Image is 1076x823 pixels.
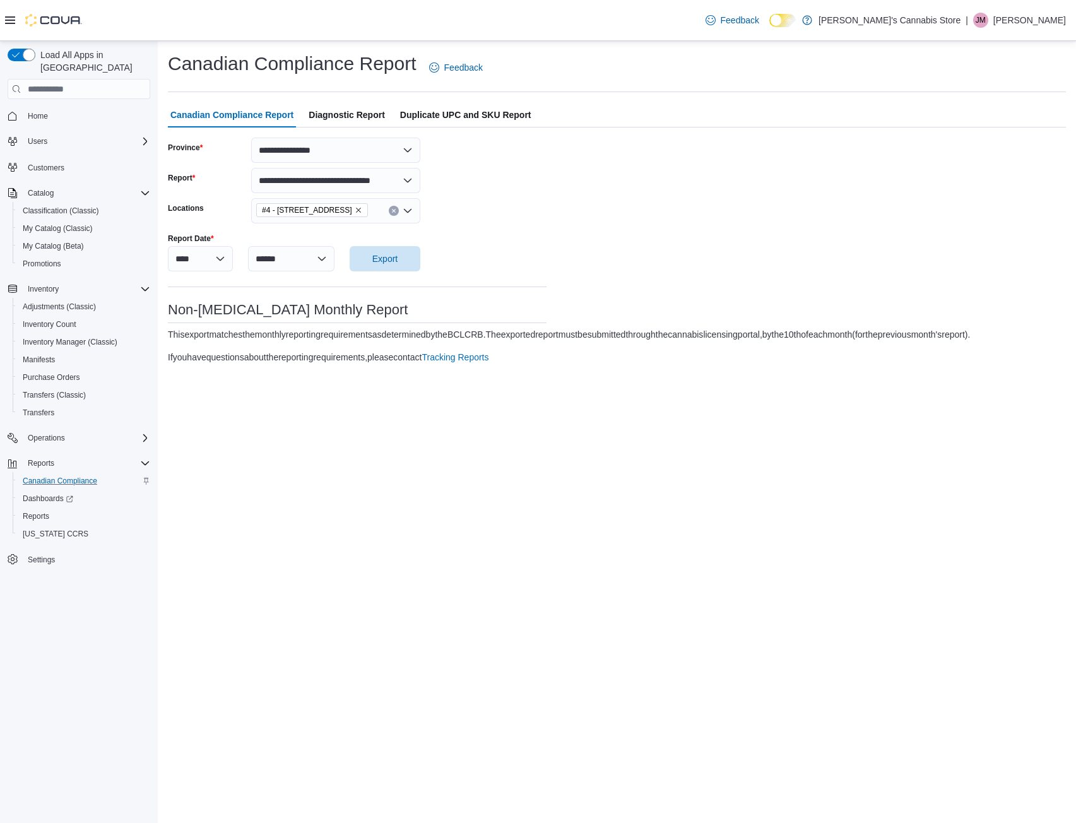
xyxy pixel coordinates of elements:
[23,494,73,504] span: Dashboards
[23,206,99,216] span: Classification (Classic)
[18,203,150,218] span: Classification (Classic)
[23,108,150,124] span: Home
[18,526,150,542] span: Washington CCRS
[13,316,155,333] button: Inventory Count
[3,133,155,150] button: Users
[3,429,155,447] button: Operations
[13,351,155,369] button: Manifests
[28,136,47,146] span: Users
[18,256,150,271] span: Promotions
[23,109,53,124] a: Home
[170,102,293,127] span: Canadian Compliance Report
[23,281,64,297] button: Inventory
[23,159,150,175] span: Customers
[23,134,52,149] button: Users
[18,473,150,488] span: Canadian Compliance
[18,221,150,236] span: My Catalog (Classic)
[769,27,770,28] span: Dark Mode
[18,299,101,314] a: Adjustments (Classic)
[422,352,488,362] a: Tracking Reports
[23,430,150,446] span: Operations
[13,202,155,220] button: Classification (Classic)
[18,352,150,367] span: Manifests
[355,206,362,214] button: Remove #4 - 7480 4th Street from selection in this group
[168,173,195,183] label: Report
[18,473,102,488] a: Canadian Compliance
[13,255,155,273] button: Promotions
[13,237,155,255] button: My Catalog (Beta)
[13,386,155,404] button: Transfers (Classic)
[23,456,150,471] span: Reports
[3,454,155,472] button: Reports
[372,252,398,265] span: Export
[168,51,417,76] h1: Canadian Compliance Report
[18,317,150,332] span: Inventory Count
[23,552,60,567] a: Settings
[23,319,76,329] span: Inventory Count
[350,246,420,271] button: Export
[973,13,988,28] div: James McKenna
[23,259,61,269] span: Promotions
[25,14,82,27] img: Cova
[13,472,155,490] button: Canadian Compliance
[13,404,155,422] button: Transfers
[23,186,150,201] span: Catalog
[168,234,214,244] label: Report Date
[23,430,70,446] button: Operations
[424,55,488,80] a: Feedback
[168,203,204,213] label: Locations
[23,281,150,297] span: Inventory
[18,203,104,218] a: Classification (Classic)
[18,509,150,524] span: Reports
[13,490,155,507] a: Dashboards
[444,61,483,74] span: Feedback
[18,299,150,314] span: Adjustments (Classic)
[23,134,150,149] span: Users
[28,284,59,294] span: Inventory
[23,160,69,175] a: Customers
[18,256,66,271] a: Promotions
[18,388,150,403] span: Transfers (Classic)
[168,351,489,364] div: If you have questions about the reporting requirements, please contact
[168,143,203,153] label: Province
[18,335,122,350] a: Inventory Manager (Classic)
[23,355,55,365] span: Manifests
[18,526,93,542] a: [US_STATE] CCRS
[18,370,150,385] span: Purchase Orders
[23,529,88,539] span: [US_STATE] CCRS
[13,298,155,316] button: Adjustments (Classic)
[18,509,54,524] a: Reports
[168,328,970,341] div: This export matches the monthly reporting requirements as determined by the BC LCRB. The exported...
[23,476,97,486] span: Canadian Compliance
[18,239,150,254] span: My Catalog (Beta)
[13,369,155,386] button: Purchase Orders
[23,456,59,471] button: Reports
[168,302,547,317] h3: Non-[MEDICAL_DATA] Monthly Report
[403,206,413,216] button: Open list of options
[13,507,155,525] button: Reports
[28,111,48,121] span: Home
[769,14,796,27] input: Dark Mode
[23,241,84,251] span: My Catalog (Beta)
[23,302,96,312] span: Adjustments (Classic)
[13,525,155,543] button: [US_STATE] CCRS
[389,206,399,216] button: Clear input
[28,188,54,198] span: Catalog
[309,102,385,127] span: Diagnostic Report
[13,220,155,237] button: My Catalog (Classic)
[23,186,59,201] button: Catalog
[18,405,59,420] a: Transfers
[701,8,764,33] a: Feedback
[18,239,89,254] a: My Catalog (Beta)
[721,14,759,27] span: Feedback
[18,405,150,420] span: Transfers
[18,388,91,403] a: Transfers (Classic)
[13,333,155,351] button: Inventory Manager (Classic)
[3,184,155,202] button: Catalog
[262,204,352,216] span: #4 - [STREET_ADDRESS]
[23,337,117,347] span: Inventory Manager (Classic)
[18,335,150,350] span: Inventory Manager (Classic)
[28,163,64,173] span: Customers
[23,372,80,382] span: Purchase Orders
[18,491,78,506] a: Dashboards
